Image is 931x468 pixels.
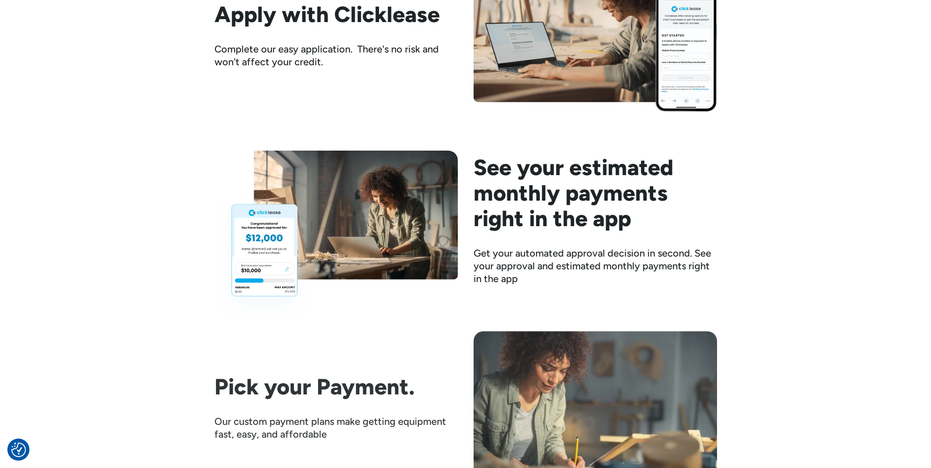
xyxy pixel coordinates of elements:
button: Consent Preferences [11,442,26,457]
img: woodworker looking at her laptop [214,151,458,321]
h2: Apply with Clicklease [214,1,458,27]
h2: See your estimated monthly payments right in the app [474,155,717,231]
div: Our custom payment plans make getting equipment fast, easy, and affordable [214,415,458,441]
div: Get your automated approval decision in second. See your approval and estimated monthly payments ... [474,247,717,285]
h2: Pick your Payment. [214,374,458,399]
img: Revisit consent button [11,442,26,457]
div: Complete our easy application. There's no risk and won't affect your credit. [214,43,458,68]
